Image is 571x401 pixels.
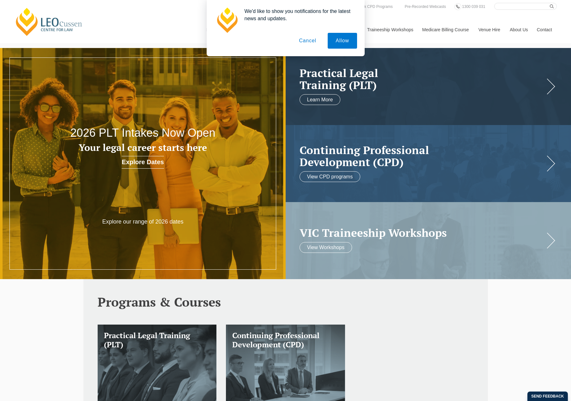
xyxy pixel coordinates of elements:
a: Practical LegalTraining (PLT) [300,67,545,91]
p: Explore our range of 2026 dates [86,218,200,225]
h3: Your legal career starts here [57,142,228,153]
h2: 2026 PLT Intakes Now Open [57,127,228,139]
h2: Continuing Professional Development (CPD) [300,144,545,168]
h2: Programs & Courses [98,295,474,309]
a: View Workshops [300,242,352,253]
h2: Practical Legal Training (PLT) [300,67,545,91]
a: Learn More [300,94,341,105]
a: VIC Traineeship Workshops [300,227,545,239]
h3: Practical Legal Training (PLT) [104,331,210,349]
button: Cancel [291,33,324,49]
a: Continuing ProfessionalDevelopment (CPD) [300,144,545,168]
a: Explore Dates [122,156,164,169]
div: We'd like to show you notifications for the latest news and updates. [240,8,357,22]
h3: Continuing Professional Development (CPD) [232,331,339,349]
img: notification icon [214,8,240,33]
button: Allow [328,33,357,49]
a: View CPD programs [300,171,361,182]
